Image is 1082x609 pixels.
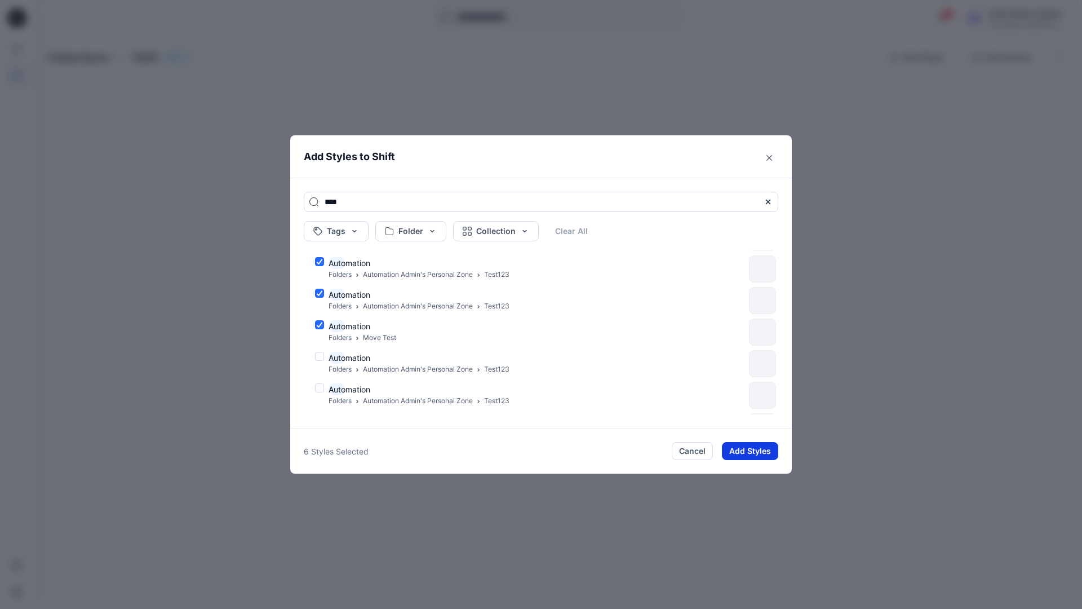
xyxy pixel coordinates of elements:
[329,364,352,376] p: Folders
[363,395,473,407] p: Automation Admin's Personal Zone
[363,364,473,376] p: Automation Admin's Personal Zone
[304,221,369,241] button: Tags
[345,353,370,363] span: mation
[363,332,396,344] p: Move Test
[345,385,370,394] span: mation
[363,269,473,281] p: Automation Admin's Personal Zone
[345,290,370,299] span: mation
[329,269,352,281] p: Folders
[484,301,509,312] p: Test123
[484,269,509,281] p: Test123
[329,383,345,395] mark: Auto
[329,289,345,301] mark: Auto
[760,149,778,167] button: Close
[329,257,345,269] mark: Auto
[722,442,778,460] button: Add Styles
[453,221,539,241] button: Collection
[345,321,370,331] span: mation
[329,301,352,312] p: Folders
[304,445,369,457] p: 6 Styles Selected
[329,332,352,344] p: Folders
[329,352,345,364] mark: Auto
[345,258,370,268] span: mation
[484,395,509,407] p: Test123
[329,395,352,407] p: Folders
[375,221,446,241] button: Folder
[484,364,509,376] p: Test123
[363,301,473,312] p: Automation Admin's Personal Zone
[290,135,792,178] header: Add Styles to Shift
[329,320,345,332] mark: Auto
[672,442,713,460] button: Cancel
